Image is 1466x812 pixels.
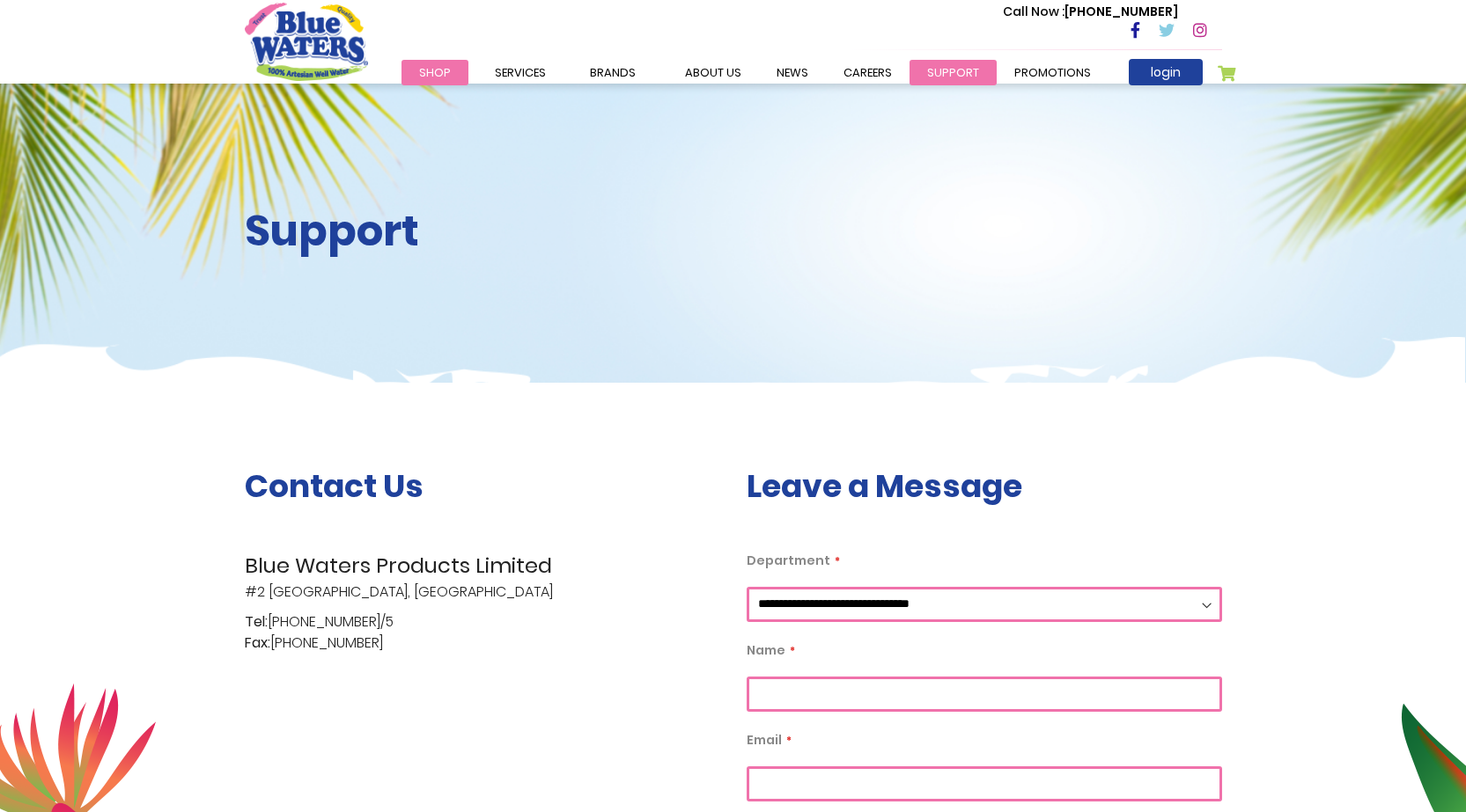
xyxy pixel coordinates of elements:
[910,60,997,85] a: support
[1003,3,1178,21] p: [PHONE_NUMBER]
[997,60,1109,85] a: Promotions
[495,64,546,81] span: Services
[245,611,720,654] p: [PHONE_NUMBER]/5 [PHONE_NUMBER]
[590,64,636,81] span: Brands
[759,60,826,85] a: News
[747,731,782,749] span: Email
[667,60,759,85] a: about us
[1129,59,1203,85] a: login
[747,641,785,659] span: Name
[245,550,720,603] p: #2 [GEOGRAPHIC_DATA], [GEOGRAPHIC_DATA]
[747,552,830,569] span: Department
[419,64,451,81] span: Shop
[245,3,368,80] a: store logo
[245,206,720,257] h2: Support
[245,611,268,633] span: Tel:
[245,467,720,505] h3: Contact Us
[245,633,270,654] span: Fax:
[245,550,720,582] span: Blue Waters Products Limited
[1003,3,1065,20] span: Call Now :
[747,467,1222,505] h3: Leave a Message
[826,60,910,85] a: careers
